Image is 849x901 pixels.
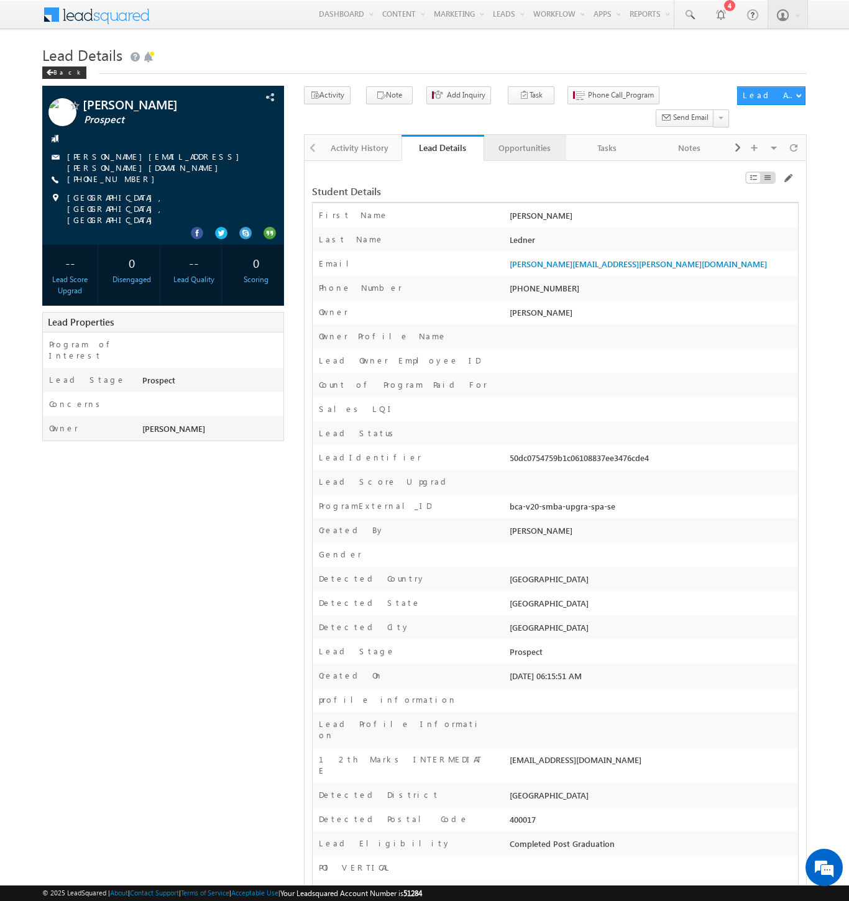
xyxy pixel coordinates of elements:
[319,862,392,873] label: POI VERTICAL
[402,135,484,161] a: Lead Details
[42,45,122,65] span: Lead Details
[403,889,422,898] span: 51284
[566,135,648,161] a: Tasks
[319,813,469,825] label: Detected Postal Code
[108,274,157,285] div: Disengaged
[507,524,798,542] div: [PERSON_NAME]
[65,65,209,81] div: Chat with us now
[319,500,431,511] label: ProgramExternal_ID
[567,86,659,104] button: Phone Call_Program
[319,379,487,390] label: Count of Program Paid For
[319,331,447,342] label: Owner Profile Name
[304,86,351,104] button: Activity
[45,251,94,274] div: --
[231,889,278,897] a: Acceptable Use
[507,813,798,831] div: 400017
[84,114,233,126] span: Prospect
[366,86,413,104] button: Note
[319,355,480,366] label: Lead Owner Employee ID
[21,65,52,81] img: d_60004797649_company_0_60004797649
[411,142,474,153] div: Lead Details
[329,140,390,155] div: Activity History
[319,476,451,487] label: Lead Score Upgrad
[648,135,730,161] a: Notes
[507,838,798,855] div: Completed Post Graduation
[319,428,398,439] label: Lead Status
[49,374,126,385] label: Lead Stage
[319,306,348,318] label: Owner
[507,500,798,518] div: bca-v20-smba-upgra-spa-se
[319,452,421,463] label: LeadIdentifier
[507,621,798,639] div: [GEOGRAPHIC_DATA]
[319,754,488,776] label: 12th Marks INTERMEDIATE
[576,140,637,155] div: Tasks
[319,646,395,657] label: Lead Stage
[67,173,161,186] span: [PHONE_NUMBER]
[656,109,714,127] button: Send Email
[507,754,798,771] div: [EMAIL_ADDRESS][DOMAIN_NAME]
[83,98,232,111] span: [PERSON_NAME]
[319,694,457,705] label: profile information
[507,670,798,687] div: [DATE] 06:15:51 AM
[42,887,422,899] span: © 2025 LeadSquared | | | | |
[130,889,179,897] a: Contact Support
[484,135,566,161] a: Opportunities
[280,889,422,898] span: Your Leadsquared Account Number is
[510,258,767,269] a: [PERSON_NAME][EMAIL_ADDRESS][PERSON_NAME][DOMAIN_NAME]
[588,89,654,101] span: Phone Call_Program
[673,112,709,123] span: Send Email
[204,6,234,36] div: Minimize live chat window
[49,398,104,409] label: Concerns
[507,597,798,615] div: [GEOGRAPHIC_DATA]
[67,151,246,173] a: [PERSON_NAME][EMAIL_ADDRESS][PERSON_NAME][DOMAIN_NAME]
[170,251,219,274] div: --
[49,339,130,361] label: Program of Interest
[508,86,554,104] button: Task
[319,718,488,741] label: Lead Profile Information
[67,192,262,226] span: [GEOGRAPHIC_DATA], [GEOGRAPHIC_DATA], [GEOGRAPHIC_DATA]
[108,251,157,274] div: 0
[42,66,86,79] div: Back
[737,86,805,105] button: Lead Actions
[507,452,798,469] div: 50dc0754759b1c06108837ee3476cde4
[319,234,384,245] label: Last Name
[45,274,94,296] div: Lead Score Upgrad
[231,274,280,285] div: Scoring
[507,646,798,663] div: Prospect
[319,670,383,681] label: Created On
[312,186,632,197] div: Student Details
[494,140,555,155] div: Opportunities
[169,383,226,400] em: Start Chat
[507,573,798,590] div: [GEOGRAPHIC_DATA]
[319,135,402,161] a: Activity History
[319,789,439,800] label: Detected District
[319,282,402,293] label: Phone Number
[658,140,719,155] div: Notes
[139,374,283,391] div: Prospect
[510,307,572,318] span: [PERSON_NAME]
[507,282,798,300] div: [PHONE_NUMBER]
[170,274,219,285] div: Lead Quality
[48,98,76,130] img: Profile photo
[319,524,385,536] label: Created By
[319,403,395,414] label: Sales LQI
[426,86,491,104] button: Add Inquiry
[231,251,280,274] div: 0
[142,423,205,434] span: [PERSON_NAME]
[319,597,421,608] label: Detected State
[319,838,451,849] label: Lead Eligibility
[319,621,410,633] label: Detected City
[48,316,114,328] span: Lead Properties
[743,89,796,101] div: Lead Actions
[447,89,485,101] span: Add Inquiry
[319,258,359,269] label: Email
[507,789,798,807] div: [GEOGRAPHIC_DATA]
[49,423,78,434] label: Owner
[42,66,93,76] a: Back
[16,115,227,372] textarea: Type your message and hit 'Enter'
[319,209,388,221] label: First Name
[507,234,798,251] div: Ledner
[319,573,426,584] label: Detected Country
[181,889,229,897] a: Terms of Service
[507,209,798,227] div: [PERSON_NAME]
